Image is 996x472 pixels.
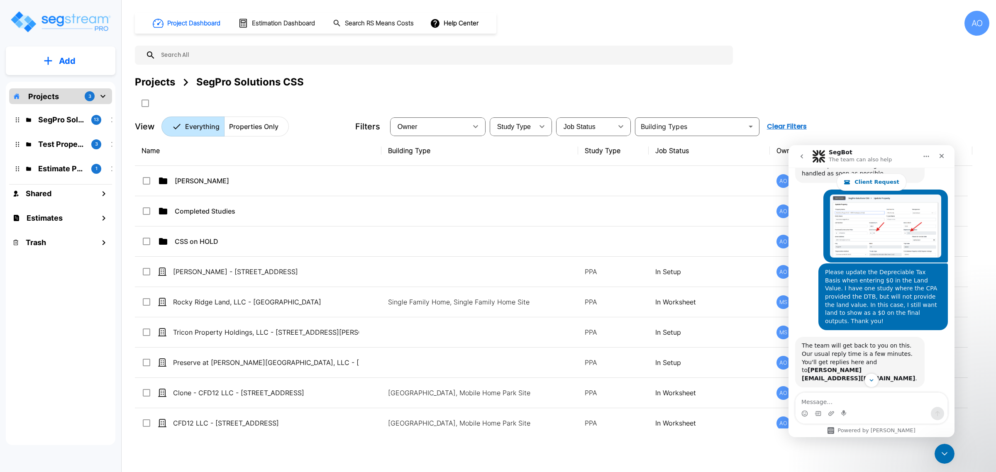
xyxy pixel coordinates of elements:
p: In Setup [655,267,763,277]
div: AO [964,11,989,36]
div: Select [558,115,613,138]
th: Name [135,136,381,166]
p: Filters [355,120,380,133]
button: Project Dashboard [149,14,225,32]
button: Clear Filters [764,118,810,135]
span: Owner [398,123,417,130]
button: Add [6,49,115,73]
div: MS [776,295,790,309]
div: Select [491,115,534,138]
p: PPA [585,388,642,398]
p: PPA [585,327,642,337]
h1: Shared [26,188,51,199]
p: In Worksheet [655,297,763,307]
h1: Estimates [27,212,63,224]
th: Job Status [649,136,770,166]
button: Help Center [428,15,482,31]
p: Projects [28,91,59,102]
button: Everything [161,117,225,136]
p: Clone - CFD12 LLC - [STREET_ADDRESS] [173,388,359,398]
button: SelectAll [137,95,154,112]
div: AO [776,356,790,370]
div: Select [392,115,467,138]
th: Building Type [381,136,578,166]
p: [GEOGRAPHIC_DATA], Mobile Home Park Site [388,388,570,398]
p: 13 [94,116,99,123]
div: AO [776,416,790,430]
p: PPA [585,358,642,367]
div: AO [776,204,790,218]
div: AO [776,235,790,248]
div: Projects [135,75,175,90]
span: Job Status [564,123,596,130]
img: Logo [10,10,111,34]
p: PPA [585,418,642,428]
p: PPA [585,297,642,307]
div: AO [776,265,790,279]
span: Study Type [497,123,531,130]
iframe: Intercom live chat [935,444,954,464]
p: Tricon Property Holdings, LLC - [STREET_ADDRESS][PERSON_NAME] [173,327,359,337]
div: SegPro Solutions CSS [196,75,304,90]
p: CSS on HOLD [175,236,361,246]
p: In Setup [655,358,763,367]
button: Open [745,121,757,132]
h1: Estimation Dashboard [252,19,315,28]
p: Estimate Property [38,163,85,174]
input: Building Types [637,121,743,132]
p: [PERSON_NAME] - [STREET_ADDRESS] [173,267,359,277]
p: [GEOGRAPHIC_DATA], Mobile Home Park Site [388,418,570,428]
div: Platform [161,117,289,136]
p: 1 [95,165,98,172]
p: Single Family Home, Single Family Home Site [388,297,570,307]
p: Completed Studies [175,206,361,216]
th: Study Type [578,136,649,166]
p: PPA [585,267,642,277]
p: Rocky Ridge Land, LLC - [GEOGRAPHIC_DATA] [173,297,359,307]
p: Test Property Folder [38,139,85,150]
p: In Worksheet [655,388,763,398]
th: Owner [770,136,815,166]
p: 3 [95,141,98,148]
p: View [135,120,155,133]
p: CFD12 LLC - [STREET_ADDRESS] [173,418,359,428]
p: [PERSON_NAME] [175,176,361,186]
p: 3 [88,93,91,100]
div: MS [776,326,790,339]
p: Everything [185,122,220,131]
button: Properties Only [224,117,289,136]
div: AO [776,174,790,188]
iframe: Intercom live chat [788,145,954,437]
h1: Search RS Means Costs [345,19,414,28]
p: Properties Only [229,122,278,131]
p: In Setup [655,327,763,337]
h1: Project Dashboard [167,19,220,28]
p: Preserve at [PERSON_NAME][GEOGRAPHIC_DATA], LLC - [STREET_ADDRESS] [173,358,359,367]
p: SegPro Solutions CSS [38,114,85,125]
input: Search All [156,46,729,65]
h1: Trash [26,237,46,248]
p: Add [59,55,76,67]
button: Estimation Dashboard [235,15,320,32]
div: AO [776,386,790,400]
